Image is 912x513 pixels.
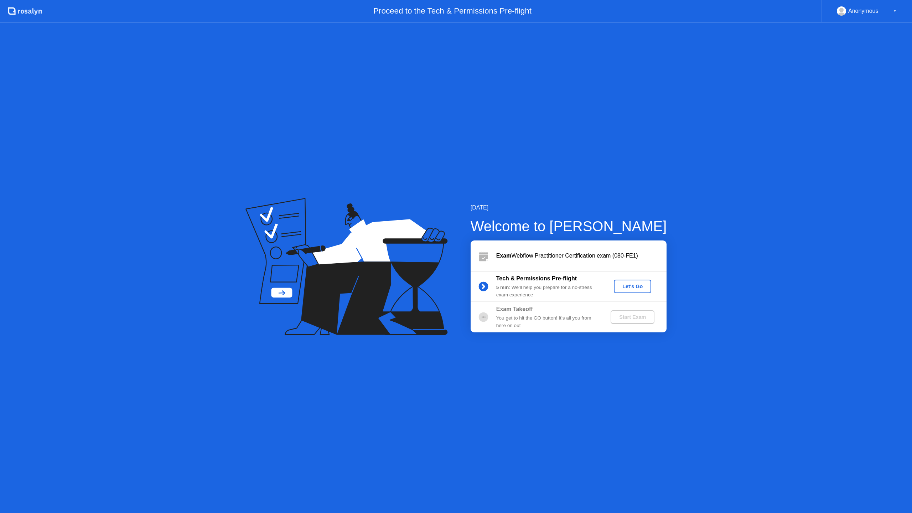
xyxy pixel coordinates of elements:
b: 5 min [496,285,509,290]
div: ▼ [893,6,897,16]
button: Start Exam [611,310,654,324]
div: Start Exam [613,314,652,320]
div: Webflow Practitioner Certification exam (080-FE1) [496,252,667,260]
div: Welcome to [PERSON_NAME] [471,216,667,237]
div: You get to hit the GO button! It’s all you from here on out [496,315,599,329]
div: [DATE] [471,203,667,212]
b: Exam Takeoff [496,306,533,312]
div: Anonymous [848,6,879,16]
div: Let's Go [617,284,648,289]
button: Let's Go [614,280,651,293]
b: Tech & Permissions Pre-flight [496,275,577,281]
div: : We’ll help you prepare for a no-stress exam experience [496,284,599,299]
b: Exam [496,253,512,259]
